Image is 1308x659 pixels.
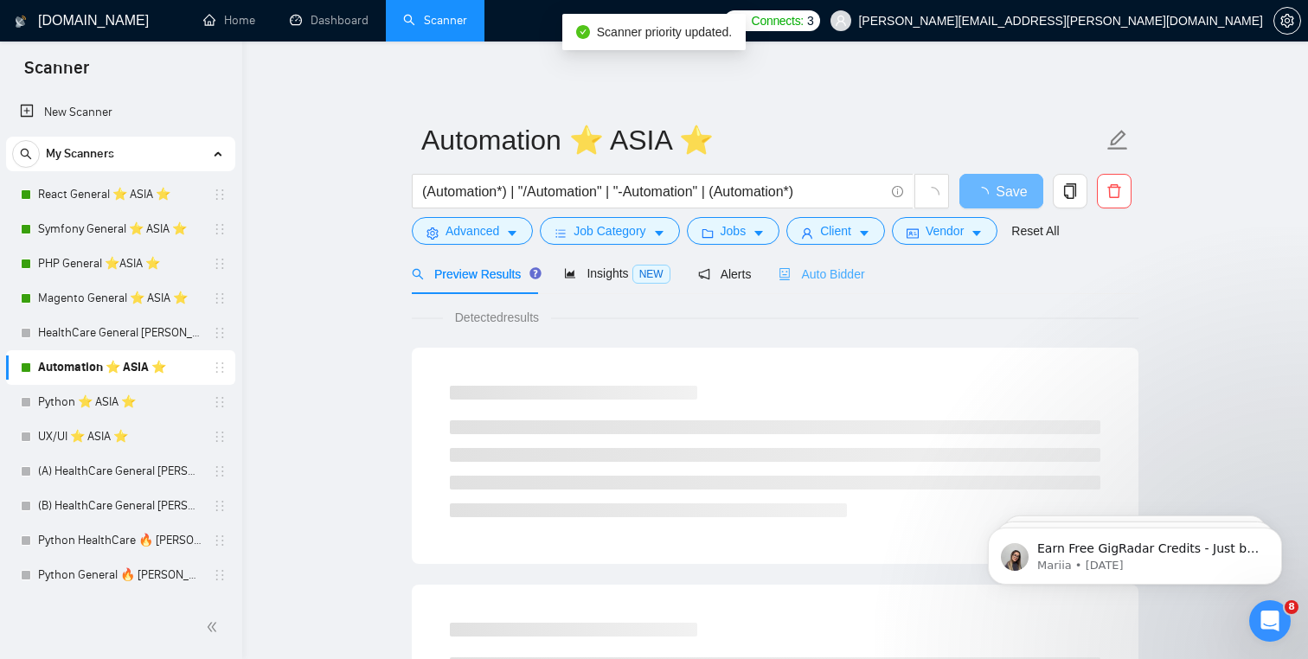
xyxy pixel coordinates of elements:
[653,227,665,240] span: caret-down
[786,217,885,245] button: userClientcaret-down
[892,186,903,197] span: info-circle
[213,361,227,374] span: holder
[753,227,765,240] span: caret-down
[1273,14,1301,28] a: setting
[820,221,851,240] span: Client
[213,534,227,547] span: holder
[1053,174,1087,208] button: copy
[38,177,202,212] a: React General ⭐️ ASIA ⭐️
[38,558,202,592] a: Python General 🔥 [PERSON_NAME] 🔥
[203,13,255,28] a: homeHome
[1273,7,1301,35] button: setting
[1098,183,1131,199] span: delete
[38,523,202,558] a: Python HealthCare 🔥 [PERSON_NAME] 🔥
[38,489,202,523] a: (B) HealthCare General [PERSON_NAME] K 🔥 [PERSON_NAME] 🔥
[907,227,919,240] span: idcard
[38,592,202,627] a: Python 💜 ANIA 💜
[38,385,202,419] a: Python ⭐️ ASIA ⭐️
[422,181,884,202] input: Search Freelance Jobs...
[46,137,114,171] span: My Scanners
[801,227,813,240] span: user
[698,267,752,281] span: Alerts
[924,187,939,202] span: loading
[20,95,221,130] a: New Scanner
[38,246,202,281] a: PHP General ⭐️ASIA ⭐️
[412,268,424,280] span: search
[213,430,227,444] span: holder
[996,181,1027,202] span: Save
[1054,183,1087,199] span: copy
[632,265,670,284] span: NEW
[564,267,576,279] span: area-chart
[721,221,747,240] span: Jobs
[38,454,202,489] a: (A) HealthCare General [PERSON_NAME] 🔥 [PERSON_NAME] 🔥
[38,281,202,316] a: Magento General ⭐️ ASIA ⭐️
[1274,14,1300,28] span: setting
[421,118,1103,162] input: Scanner name...
[38,350,202,385] a: Automation ⭐️ ASIA ⭐️
[975,187,996,201] span: loading
[213,568,227,582] span: holder
[412,217,533,245] button: settingAdvancedcaret-down
[1097,174,1132,208] button: delete
[443,308,551,327] span: Detected results
[213,188,227,202] span: holder
[597,25,732,39] span: Scanner priority updated.
[426,227,439,240] span: setting
[962,491,1308,612] iframe: Intercom notifications message
[446,221,499,240] span: Advanced
[13,148,39,160] span: search
[779,268,791,280] span: robot
[702,227,714,240] span: folder
[6,95,235,130] li: New Scanner
[38,212,202,246] a: Symfony General ⭐️ ASIA ⭐️
[576,25,590,39] span: check-circle
[15,8,27,35] img: logo
[213,464,227,478] span: holder
[213,326,227,340] span: holder
[971,227,983,240] span: caret-down
[10,55,103,92] span: Scanner
[574,221,645,240] span: Job Category
[687,217,780,245] button: folderJobscaret-down
[213,291,227,305] span: holder
[213,395,227,409] span: holder
[1285,600,1298,614] span: 8
[213,222,227,236] span: holder
[835,15,847,27] span: user
[926,221,964,240] span: Vendor
[38,316,202,350] a: HealthCare General [PERSON_NAME] ⭐️ASIA⭐️
[213,499,227,513] span: holder
[213,257,227,271] span: holder
[1249,600,1291,642] iframe: Intercom live chat
[1011,221,1059,240] a: Reset All
[528,266,543,281] div: Tooltip anchor
[38,419,202,454] a: UX/UI ⭐️ ASIA ⭐️
[555,227,567,240] span: bars
[506,227,518,240] span: caret-down
[892,217,997,245] button: idcardVendorcaret-down
[206,618,223,636] span: double-left
[807,11,814,30] span: 3
[403,13,467,28] a: searchScanner
[564,266,670,280] span: Insights
[412,267,536,281] span: Preview Results
[12,140,40,168] button: search
[1106,129,1129,151] span: edit
[779,267,864,281] span: Auto Bidder
[959,174,1043,208] button: Save
[290,13,369,28] a: dashboardDashboard
[540,217,679,245] button: barsJob Categorycaret-down
[752,11,804,30] span: Connects:
[698,268,710,280] span: notification
[858,227,870,240] span: caret-down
